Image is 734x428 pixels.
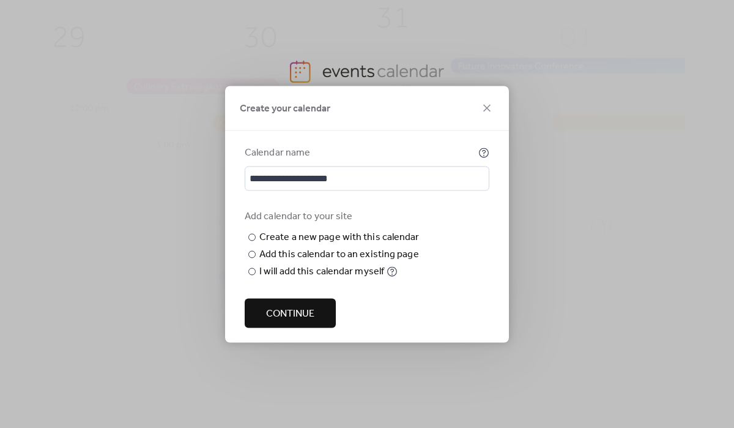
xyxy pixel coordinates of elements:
div: I will add this calendar myself [259,264,384,279]
div: Calendar name [245,145,476,160]
button: Continue [245,298,336,328]
div: Create a new page with this calendar [259,230,420,244]
div: Add this calendar to an existing page [259,247,419,261]
span: Create your calendar [240,101,330,116]
span: Continue [266,306,314,321]
div: Add calendar to your site [245,209,487,223]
